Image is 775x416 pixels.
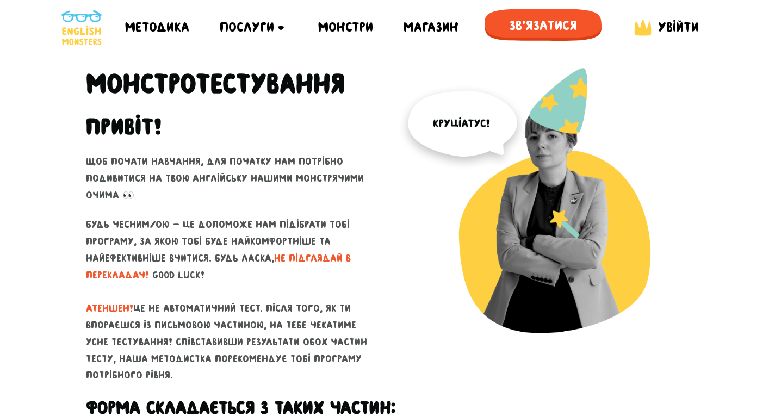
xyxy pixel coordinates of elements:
[86,303,133,314] span: АТЕНШЕН!
[485,9,602,46] a: Зв'язатися
[86,67,345,100] h1: Монстро­­тестування
[632,17,654,38] img: English Monsters login
[86,113,162,140] h2: Привіт!
[396,67,690,361] img: English Monsters test
[86,253,351,281] span: не підглядай в перекладач!
[86,216,380,384] p: Будь чесним/ою - це допоможе нам підібрати тобі програму, за якою тобі буде найкомфортніше та най...
[86,153,380,203] p: Щоб почати навчання, для початку нам потрібно подивитися на твою англійську нашими монстрячими оч...
[485,9,602,42] span: Зв'язатися
[61,10,102,45] img: English Monsters
[658,20,699,34] span: Увійти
